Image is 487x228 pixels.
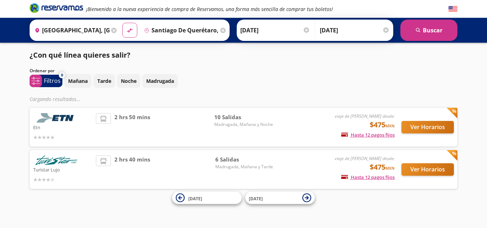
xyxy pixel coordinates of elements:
[68,77,88,85] p: Mañana
[370,162,395,173] span: $475
[30,96,81,102] em: Cargando resultados ...
[30,75,62,87] button: 0Filtros
[64,74,92,88] button: Mañana
[93,74,115,88] button: Tarde
[240,21,310,39] input: Elegir Fecha
[188,195,202,201] span: [DATE]
[44,76,61,85] p: Filtros
[121,77,137,85] p: Noche
[335,155,395,161] em: viaje de [PERSON_NAME] desde:
[32,21,109,39] input: Buscar Origen
[401,163,454,176] button: Ver Horarios
[30,50,130,60] p: ¿Con qué línea quieres salir?
[117,74,140,88] button: Noche
[33,155,80,165] img: Turistar Lujo
[214,121,273,128] span: Madrugada, Mañana y Noche
[33,113,80,123] img: Etn
[335,113,395,119] em: viaje de [PERSON_NAME] desde:
[141,21,219,39] input: Buscar Destino
[33,165,92,174] p: Turistar Lujo
[30,2,83,15] a: Brand Logo
[142,74,178,88] button: Madrugada
[249,195,263,201] span: [DATE]
[86,6,333,12] em: ¡Bienvenido a la nueva experiencia de compra de Reservamos, una forma más sencilla de comprar tus...
[214,113,273,121] span: 10 Salidas
[97,77,111,85] p: Tarde
[401,121,454,133] button: Ver Horarios
[448,5,457,14] button: English
[33,123,92,131] p: Etn
[61,72,63,78] span: 0
[385,165,395,171] small: MXN
[341,174,395,180] span: Hasta 12 pagos fijos
[30,2,83,13] i: Brand Logo
[215,164,273,170] span: Madrugada, Mañana y Tarde
[114,113,150,141] span: 2 hrs 50 mins
[215,155,273,164] span: 6 Salidas
[385,123,395,128] small: MXN
[320,21,390,39] input: Opcional
[245,192,315,204] button: [DATE]
[172,192,242,204] button: [DATE]
[341,132,395,138] span: Hasta 12 pagos fijos
[30,68,55,74] p: Ordenar por
[146,77,174,85] p: Madrugada
[370,120,395,130] span: $475
[114,155,150,184] span: 2 hrs 40 mins
[400,20,457,41] button: Buscar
